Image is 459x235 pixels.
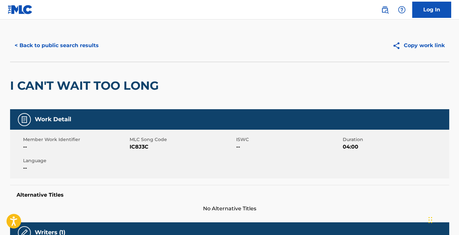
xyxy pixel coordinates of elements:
a: Public Search [378,3,391,16]
img: MLC Logo [8,5,33,14]
span: ISWC [236,136,341,143]
span: MLC Song Code [130,136,235,143]
img: search [381,6,389,14]
h5: Work Detail [35,116,71,123]
span: 04:00 [343,143,448,151]
button: Copy work link [388,37,449,54]
button: < Back to public search results [10,37,103,54]
h5: Alternative Titles [17,192,443,198]
span: Language [23,157,128,164]
span: -- [23,164,128,172]
span: IC8J3C [130,143,235,151]
span: No Alternative Titles [10,205,449,213]
img: Work Detail [20,116,28,124]
div: Drag [428,210,432,230]
iframe: Chat Widget [427,204,459,235]
div: Help [395,3,408,16]
img: Copy work link [392,42,404,50]
span: Duration [343,136,448,143]
span: Member Work Identifier [23,136,128,143]
a: Log In [412,2,451,18]
span: -- [236,143,341,151]
img: help [398,6,406,14]
h2: I CAN'T WAIT TOO LONG [10,78,162,93]
span: -- [23,143,128,151]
